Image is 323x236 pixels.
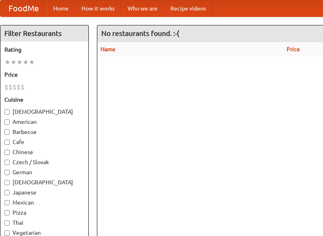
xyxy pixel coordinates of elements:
label: Cafe [4,138,84,146]
h5: Rating [4,46,84,54]
label: Chinese [4,148,84,156]
h4: Filter Restaurants [0,25,88,42]
input: Vegetarian [4,230,10,236]
label: [DEMOGRAPHIC_DATA] [4,178,84,186]
input: German [4,170,10,175]
label: Barbecue [4,128,84,136]
a: Price [287,46,300,52]
h5: Price [4,71,84,79]
input: Mexican [4,200,10,205]
a: Name [101,46,115,52]
label: Czech / Slovak [4,158,84,166]
li: $ [21,83,25,92]
input: Cafe [4,140,10,145]
label: Japanese [4,188,84,196]
input: [DEMOGRAPHIC_DATA] [4,109,10,115]
li: $ [8,83,13,92]
input: Japanese [4,190,10,195]
input: Thai [4,220,10,226]
li: $ [4,83,8,92]
label: American [4,118,84,126]
label: Thai [4,219,84,227]
li: ★ [17,58,23,67]
a: Who we are [121,0,164,17]
li: ★ [23,58,29,67]
li: $ [13,83,17,92]
input: Pizza [4,210,10,215]
li: $ [17,83,21,92]
li: ★ [29,58,35,67]
a: Home [47,0,75,17]
li: ★ [10,58,17,67]
ng-pluralize: No restaurants found. :-( [101,29,179,37]
label: Mexican [4,198,84,207]
input: Czech / Slovak [4,160,10,165]
label: [DEMOGRAPHIC_DATA] [4,108,84,116]
input: [DEMOGRAPHIC_DATA] [4,180,10,185]
input: Chinese [4,150,10,155]
input: American [4,119,10,125]
a: FoodMe [0,0,47,17]
a: Recipe videos [164,0,212,17]
h5: Cuisine [4,96,84,104]
li: ★ [4,58,10,67]
label: Pizza [4,209,84,217]
input: Barbecue [4,129,10,135]
label: German [4,168,84,176]
a: How it works [75,0,121,17]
